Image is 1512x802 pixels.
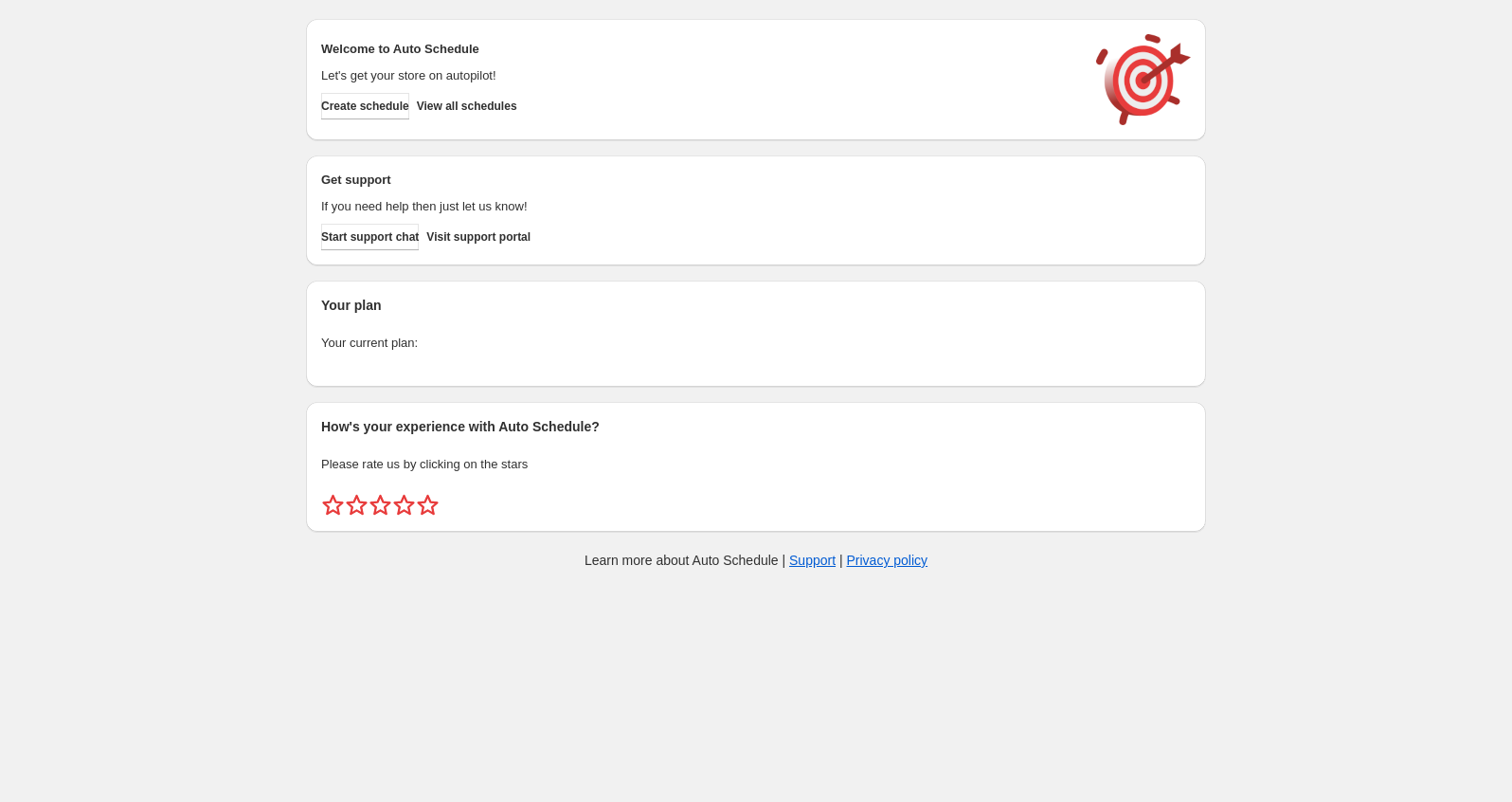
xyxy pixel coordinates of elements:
[321,229,419,245] span: Start support chat
[426,224,531,250] a: Visit support portal
[426,229,531,245] span: Visit support portal
[585,551,927,570] p: Learn more about Auto Schedule | |
[321,417,1191,436] h2: How's your experience with Auto Schedule?
[321,296,1191,315] h2: Your plan
[321,455,1191,474] p: Please rate us by clicking on the stars
[321,171,1077,190] h2: Get support
[417,93,517,119] button: View all schedules
[321,99,409,114] span: Create schedule
[321,66,1077,85] p: Let's get your store on autopilot!
[321,224,419,250] a: Start support chat
[321,197,1077,216] p: If you need help then just let us know!
[321,40,1077,59] h2: Welcome to Auto Schedule
[789,553,836,568] a: Support
[847,553,928,568] a: Privacy policy
[321,334,1191,353] p: Your current plan:
[417,99,517,114] span: View all schedules
[321,93,409,119] button: Create schedule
